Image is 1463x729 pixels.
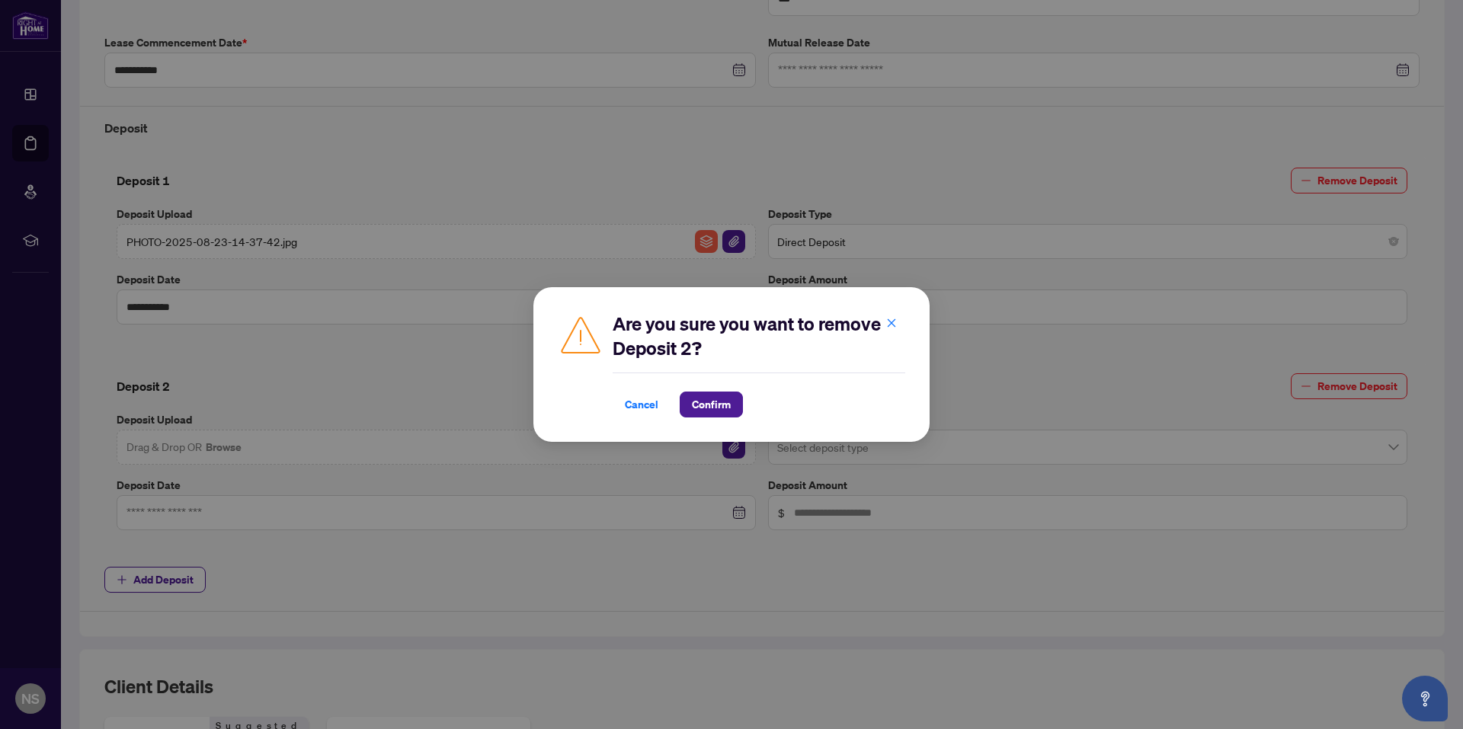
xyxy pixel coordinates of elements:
[692,392,731,417] span: Confirm
[1402,676,1448,721] button: Open asap
[625,392,658,417] span: Cancel
[613,392,671,417] button: Cancel
[680,392,743,417] button: Confirm
[886,318,897,328] span: close
[613,312,905,360] h2: Are you sure you want to remove Deposit 2?
[558,312,603,357] img: Caution Icon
